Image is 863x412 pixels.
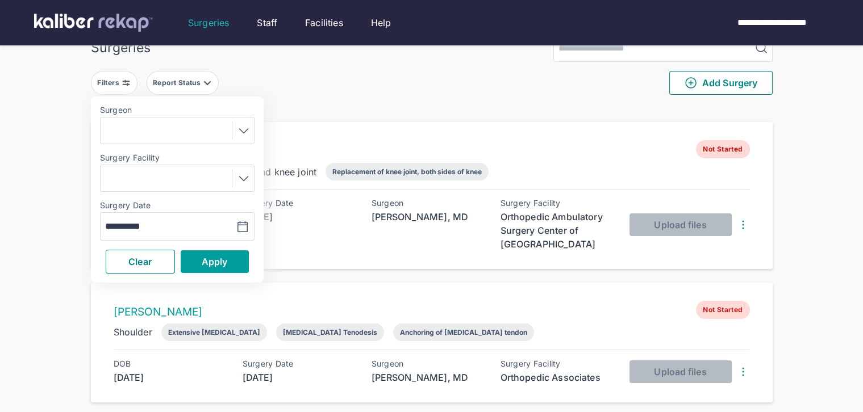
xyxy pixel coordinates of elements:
div: [MEDICAL_DATA] Tenodesis [283,328,377,337]
div: Surgeries [91,40,151,56]
div: Anchoring of [MEDICAL_DATA] tendon [400,328,527,337]
span: Not Started [696,140,749,158]
label: Surgeon [100,106,255,115]
div: Extensive [MEDICAL_DATA] [168,328,260,337]
button: Add Surgery [669,71,773,95]
div: Orthopedic Associates [501,371,614,384]
div: Orthopedic Ambulatory Surgery Center of [GEOGRAPHIC_DATA] [501,210,614,251]
img: PlusCircleGreen.5fd88d77.svg [684,76,698,90]
div: Surgeon [372,359,485,368]
div: Surgery Date [243,359,356,368]
button: Apply [181,250,249,273]
div: DOB [114,359,227,368]
span: Not Started [696,301,749,319]
img: filter-caret-down-grey.b3560631.svg [203,78,212,87]
a: Surgeries [188,16,229,30]
div: Report Status [153,78,203,87]
div: Surgery Date [243,199,356,208]
img: faders-horizontal-grey.d550dbda.svg [122,78,131,87]
div: [DATE] [114,371,227,384]
a: Staff [257,16,277,30]
span: Apply [202,256,228,267]
div: Shoulder [114,325,152,339]
div: [PERSON_NAME], MD [372,210,485,224]
span: Upload files [654,219,706,230]
div: [DATE] [243,210,356,224]
a: [PERSON_NAME] [114,305,203,318]
a: Help [371,16,391,30]
div: 2192 entries [91,104,773,117]
a: Facilities [305,16,343,30]
img: kaliber labs logo [34,14,153,32]
span: Add Surgery [684,76,757,90]
button: Upload files [629,360,732,383]
div: Replacement of knee joint, both sides of knee [332,167,482,176]
button: Filters [91,71,137,95]
img: MagnifyingGlass.1dc66aab.svg [754,41,768,54]
div: Filters [97,78,122,87]
div: Surgery Facility [501,359,614,368]
button: Upload files [629,213,732,236]
button: Clear [106,250,175,274]
img: DotsThreeVertical.31cb0eda.svg [736,365,750,379]
div: [PERSON_NAME], MD [372,371,485,384]
label: Surgery Date [100,201,255,210]
label: Surgery Facility [100,153,255,162]
div: Surgery Facility [501,199,614,208]
img: DotsThreeVertical.31cb0eda.svg [736,218,750,232]
button: Report Status [147,71,219,95]
div: Surgeon [372,199,485,208]
span: Upload files [654,366,706,377]
span: Clear [128,256,152,267]
div: [DATE] [243,371,356,384]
